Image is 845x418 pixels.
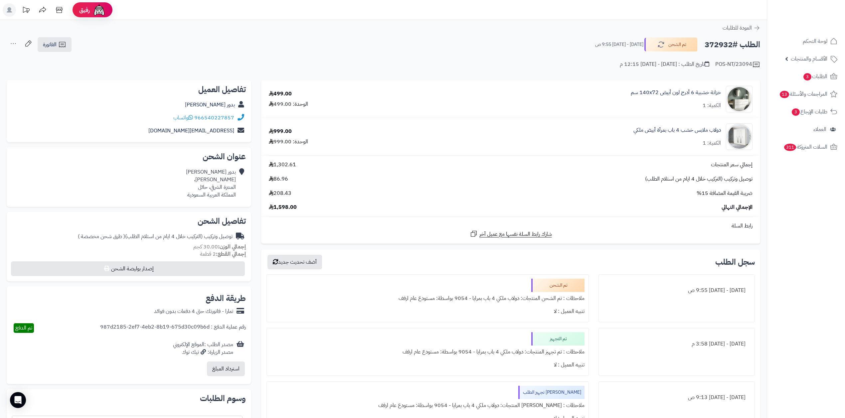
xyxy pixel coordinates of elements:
[697,190,753,197] span: ضريبة القيمة المضافة 15%
[771,33,841,49] a: لوحة التحكم
[595,41,643,48] small: [DATE] - [DATE] 9:55 ص
[705,38,760,52] h2: الطلب #372932
[784,144,796,151] span: 311
[206,294,246,302] h2: طريقة الدفع
[779,89,827,99] span: المراجعات والأسئلة
[12,217,246,225] h2: تفاصيل الشحن
[271,358,585,371] div: تنبيه العميل : لا
[173,341,233,356] div: مصدر الطلب :الموقع الإلكتروني
[271,399,585,412] div: ملاحظات : [PERSON_NAME] المنتجات: دولاب ملكي 4 باب بمرايا - 9054 بواسطة: مستودع عام ارفف
[269,175,288,183] span: 86.96
[531,332,585,346] div: تم التجهيز
[173,114,193,122] a: واتساب
[10,392,26,408] div: Open Intercom Messenger
[193,243,246,251] small: 30.00 كجم
[715,258,755,266] h3: سجل الطلب
[631,89,721,96] a: خزانة خشبية 6 أدرج لون أبيض 140x72 سم
[100,323,246,333] div: رقم عملية الدفع : 987d2185-2ef7-4eb2-8b19-675d30c09b6d
[216,250,246,258] strong: إجمالي القطع:
[269,128,292,135] div: 999.00
[200,250,246,258] small: 2 قطعة
[703,102,721,109] div: الكمية: 1
[791,107,827,116] span: طلبات الإرجاع
[780,91,789,98] span: 13
[11,261,245,276] button: إصدار بوليصة الشحن
[644,38,698,52] button: تم الشحن
[726,123,752,150] img: 1733065084-1-90x90.jpg
[269,100,308,108] div: الوحدة: 499.00
[603,284,751,297] div: [DATE] - [DATE] 9:55 ص
[645,175,753,183] span: توصيل وتركيب (التركيب خلال 4 ايام من استلام الطلب)
[79,6,90,14] span: رفيق
[194,114,234,122] a: 966540227857
[620,61,709,68] div: تاريخ الطلب : [DATE] - [DATE] 12:15 م
[15,324,32,332] span: تم الدفع
[148,127,234,135] a: [EMAIL_ADDRESS][DOMAIN_NAME]
[154,308,233,315] div: تمارا - فاتورتك حتى 4 دفعات بدون فوائد
[12,85,246,93] h2: تفاصيل العميل
[633,126,721,134] a: دولاب ملابس خشب 4 باب بمرآة أبيض ملكي
[269,190,291,197] span: 208.43
[38,37,72,52] a: الفاتورة
[78,232,125,240] span: ( طرق شحن مخصصة )
[715,61,760,69] div: POS-NT/23094
[711,161,753,169] span: إجمالي سعر المنتجات
[92,3,106,17] img: ai-face.png
[771,139,841,155] a: السلات المتروكة311
[479,230,552,238] span: شارك رابط السلة نفسها مع عميل آخر
[803,73,811,80] span: 3
[78,233,233,240] div: توصيل وتركيب (التركيب خلال 4 ايام من استلام الطلب)
[271,292,585,305] div: ملاحظات : تم الشحن المنتجات: دولاب ملكي 4 باب بمرايا - 9054 بواسطة: مستودع عام ارفف
[813,125,826,134] span: العملاء
[771,69,841,84] a: الطلبات3
[518,386,585,399] div: [PERSON_NAME] تجهيز الطلب
[12,153,246,161] h2: عنوان الشحن
[791,54,827,64] span: الأقسام والمنتجات
[271,305,585,318] div: تنبيه العميل : لا
[603,338,751,350] div: [DATE] - [DATE] 3:58 م
[771,121,841,137] a: العملاء
[269,204,297,211] span: 1,598.00
[783,142,827,152] span: السلات المتروكة
[470,230,552,238] a: شارك رابط السلة نفسها مع عميل آخر
[726,86,752,112] img: 1746709299-1702541934053-68567865785768-1000x1000-90x90.jpg
[12,394,246,402] h2: وسوم الطلبات
[264,222,758,230] div: رابط السلة
[603,391,751,404] div: [DATE] - [DATE] 9:13 ص
[267,255,322,269] button: أضف تحديث جديد
[723,24,752,32] span: العودة للطلبات
[271,346,585,358] div: ملاحظات : تم تجهيز المنتجات: دولاب ملكي 4 باب بمرايا - 9054 بواسطة: مستودع عام ارفف
[269,138,308,146] div: الوحدة: 999.00
[185,101,235,109] a: بدور [PERSON_NAME]
[803,37,827,46] span: لوحة التحكم
[803,72,827,81] span: الطلبات
[269,90,292,98] div: 499.00
[186,168,236,199] div: بدور [PERSON_NAME] [PERSON_NAME]، المنتزة الشرقي، حائل المملكة العربية السعودية
[722,204,753,211] span: الإجمالي النهائي
[771,86,841,102] a: المراجعات والأسئلة13
[218,243,246,251] strong: إجمالي الوزن:
[703,139,721,147] div: الكمية: 1
[173,348,233,356] div: مصدر الزيارة: تيك توك
[18,3,34,18] a: تحديثات المنصة
[792,108,800,116] span: 3
[269,161,296,169] span: 1,302.61
[723,24,760,32] a: العودة للطلبات
[771,104,841,120] a: طلبات الإرجاع3
[207,361,245,376] button: استرداد المبلغ
[43,41,57,49] span: الفاتورة
[531,279,585,292] div: تم الشحن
